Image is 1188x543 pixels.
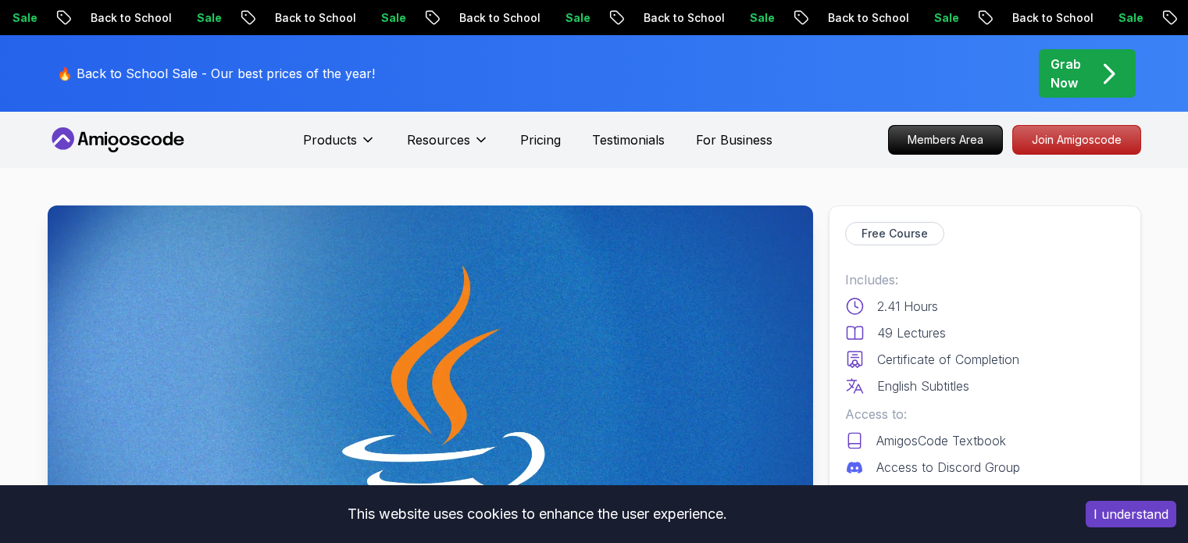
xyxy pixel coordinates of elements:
p: Back to School [61,10,167,26]
p: Back to School [245,10,351,26]
p: Join Amigoscode [1013,126,1140,154]
p: Certificate of Completion [877,350,1019,369]
p: Back to School [614,10,720,26]
p: Resources [407,130,470,149]
p: English Subtitles [877,377,969,395]
p: Sale [720,10,770,26]
p: 🔥 Back to School Sale - Our best prices of the year! [57,64,375,83]
p: Includes: [845,270,1125,289]
p: Members Area [889,126,1002,154]
p: Back to School [983,10,1089,26]
a: For Business [696,130,772,149]
p: Sale [1089,10,1139,26]
p: AmigosCode Textbook [876,431,1006,450]
p: Free Course [862,226,928,241]
p: Products [303,130,357,149]
p: Grab Now [1051,55,1081,92]
a: Join Amigoscode [1012,125,1141,155]
p: 2.41 Hours [877,297,938,316]
p: Sale [351,10,401,26]
button: Accept cookies [1086,501,1176,527]
p: Sale [904,10,954,26]
p: 49 Lectures [877,323,946,342]
p: Back to School [430,10,536,26]
a: Pricing [520,130,561,149]
button: Resources [407,130,489,162]
p: Sale [167,10,217,26]
p: Back to School [798,10,904,26]
p: Access to Discord Group [876,458,1020,477]
a: Testimonials [592,130,665,149]
button: Products [303,130,376,162]
a: Members Area [888,125,1003,155]
p: Sale [536,10,586,26]
div: This website uses cookies to enhance the user experience. [12,497,1062,531]
p: Access to: [845,405,1125,423]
